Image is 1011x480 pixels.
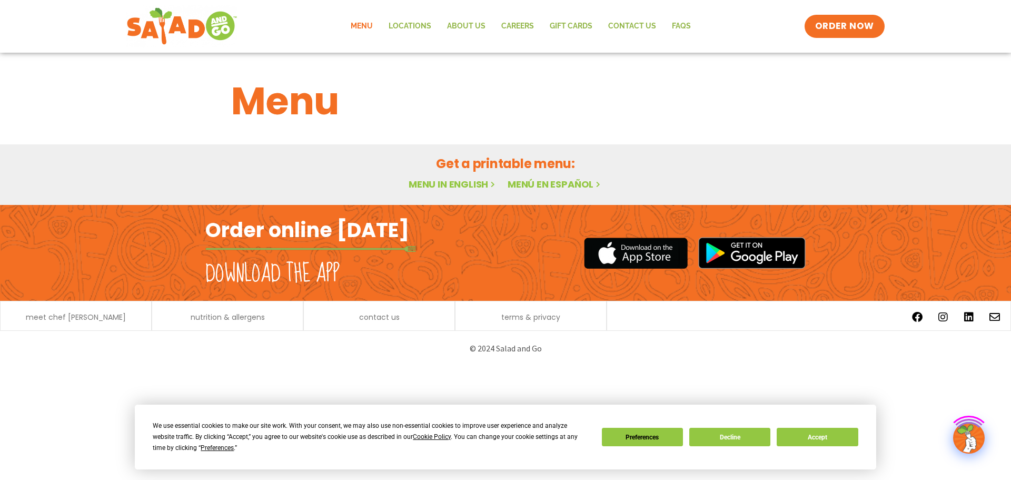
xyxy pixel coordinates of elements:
[26,314,126,321] a: meet chef [PERSON_NAME]
[600,14,664,38] a: Contact Us
[698,237,806,269] img: google_play
[493,14,542,38] a: Careers
[191,314,265,321] a: nutrition & allergens
[343,14,699,38] nav: Menu
[359,314,400,321] a: contact us
[584,236,688,270] img: appstore
[211,341,800,356] p: © 2024 Salad and Go
[439,14,493,38] a: About Us
[542,14,600,38] a: GIFT CARDS
[205,259,340,289] h2: Download the app
[664,14,699,38] a: FAQs
[805,15,885,38] a: ORDER NOW
[777,428,858,446] button: Accept
[602,428,683,446] button: Preferences
[205,246,416,252] img: fork
[381,14,439,38] a: Locations
[201,444,234,452] span: Preferences
[409,178,497,191] a: Menu in English
[153,420,589,454] div: We use essential cookies to make our site work. With your consent, we may also use non-essential ...
[205,217,409,243] h2: Order online [DATE]
[508,178,602,191] a: Menú en español
[126,5,237,47] img: new-SAG-logo-768×292
[231,154,780,173] h2: Get a printable menu:
[815,20,874,33] span: ORDER NOW
[231,73,780,130] h1: Menu
[343,14,381,38] a: Menu
[501,314,560,321] a: terms & privacy
[689,428,770,446] button: Decline
[413,433,451,440] span: Cookie Policy
[135,405,876,469] div: Cookie Consent Prompt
